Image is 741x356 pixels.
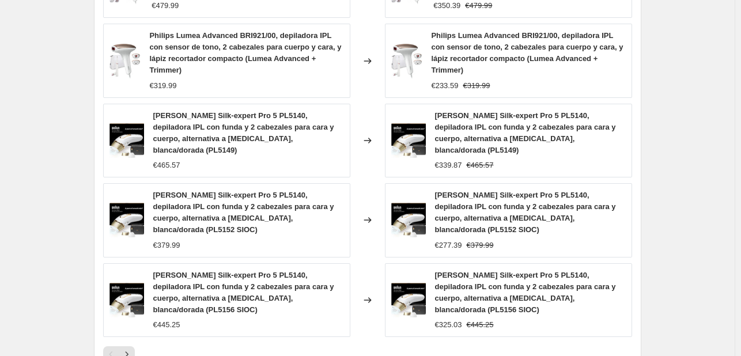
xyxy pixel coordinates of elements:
[435,160,462,171] div: €339.87
[153,191,334,234] span: [PERSON_NAME] Silk-expert Pro 5 PL5140, depiladora IPL con funda y 2 cabezales para cara y cuerpo...
[467,319,494,331] strike: €445.25
[109,283,144,317] img: 61WhnlWl35L._AC_SL1500_80x.jpg
[149,31,341,74] span: Philips Lumea Advanced BRI921/00, depiladora IPL con sensor de tono, 2 cabezales para cuerpo y ca...
[153,240,180,251] div: €379.99
[435,111,616,154] span: [PERSON_NAME] Silk-expert Pro 5 PL5140, depiladora IPL con funda y 2 cabezales para cara y cuerpo...
[435,319,462,331] div: €325.03
[153,271,334,314] span: [PERSON_NAME] Silk-expert Pro 5 PL5140, depiladora IPL con funda y 2 cabezales para cara y cuerpo...
[391,203,426,237] img: 61WhnlWl35L._AC_SL1500_80x.jpg
[153,111,334,154] span: [PERSON_NAME] Silk-expert Pro 5 PL5140, depiladora IPL con funda y 2 cabezales para cara y cuerpo...
[431,31,623,74] span: Philips Lumea Advanced BRI921/00, depiladora IPL con sensor de tono, 2 cabezales para cuerpo y ca...
[153,160,180,171] div: €465.57
[435,240,462,251] div: €277.39
[153,319,180,331] div: €445.25
[435,271,616,314] span: [PERSON_NAME] Silk-expert Pro 5 PL5140, depiladora IPL con funda y 2 cabezales para cara y cuerpo...
[467,160,494,171] strike: €465.57
[391,123,426,158] img: 61WhnlWl35L._AC_SL1500_80x.jpg
[109,44,141,78] img: 51VXUssstRL._AC_SL1250_80x.jpg
[431,80,458,92] div: €233.59
[391,44,422,78] img: 51VXUssstRL._AC_SL1250_80x.jpg
[109,203,144,237] img: 61WhnlWl35L._AC_SL1500_80x.jpg
[467,240,494,251] strike: €379.99
[391,283,426,317] img: 61WhnlWl35L._AC_SL1500_80x.jpg
[463,80,490,92] strike: €319.99
[149,80,176,92] div: €319.99
[109,123,144,158] img: 61WhnlWl35L._AC_SL1500_80x.jpg
[435,191,616,234] span: [PERSON_NAME] Silk-expert Pro 5 PL5140, depiladora IPL con funda y 2 cabezales para cara y cuerpo...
